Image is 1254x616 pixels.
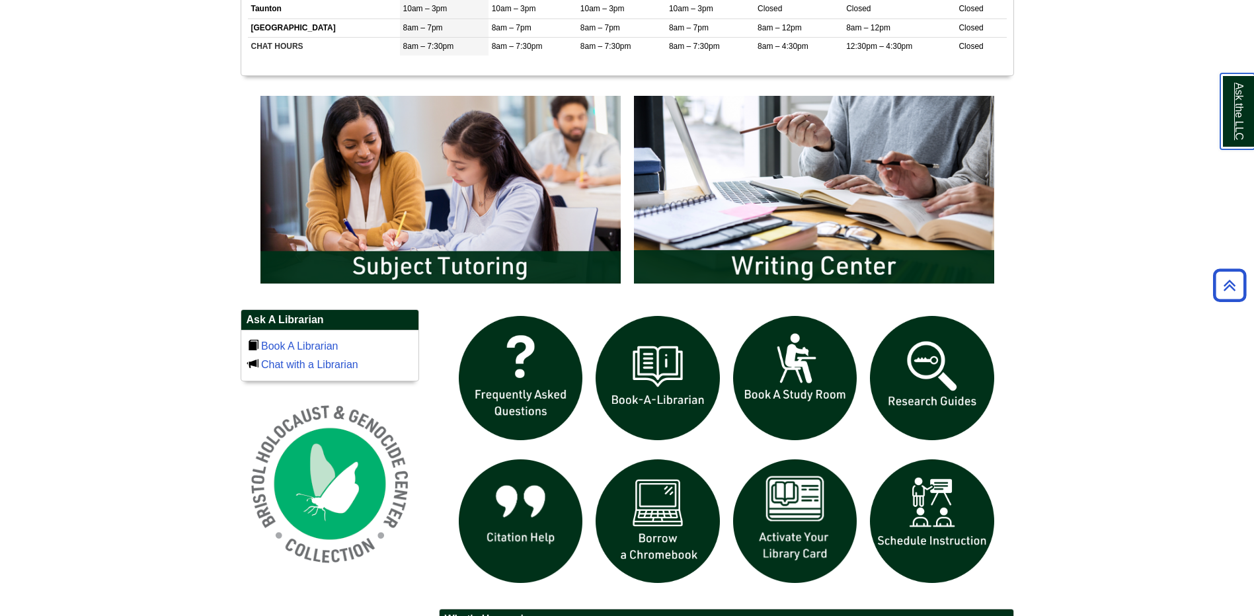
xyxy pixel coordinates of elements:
[248,19,400,37] td: [GEOGRAPHIC_DATA]
[959,4,983,13] span: Closed
[403,42,454,51] span: 8am – 7:30pm
[452,453,590,590] img: citation help icon links to citation help guide page
[758,42,808,51] span: 8am – 4:30pm
[863,309,1001,447] img: Research Guides icon links to research guides web page
[241,310,418,330] h2: Ask A Librarian
[580,4,625,13] span: 10am – 3pm
[758,4,782,13] span: Closed
[589,453,726,590] img: Borrow a chromebook icon links to the borrow a chromebook web page
[261,359,358,370] a: Chat with a Librarian
[669,23,709,32] span: 8am – 7pm
[669,42,720,51] span: 8am – 7:30pm
[492,42,543,51] span: 8am – 7:30pm
[846,23,890,32] span: 8am – 12pm
[452,309,1001,596] div: slideshow
[492,23,531,32] span: 8am – 7pm
[452,309,590,447] img: frequently asked questions
[846,4,871,13] span: Closed
[492,4,536,13] span: 10am – 3pm
[254,89,1001,296] div: slideshow
[669,4,713,13] span: 10am – 3pm
[1208,276,1251,294] a: Back to Top
[846,42,912,51] span: 12:30pm – 4:30pm
[959,23,983,32] span: Closed
[580,23,620,32] span: 8am – 7pm
[589,309,726,447] img: Book a Librarian icon links to book a librarian web page
[758,23,802,32] span: 8am – 12pm
[241,395,419,573] img: Holocaust and Genocide Collection
[403,23,443,32] span: 8am – 7pm
[627,89,1001,290] img: Writing Center Information
[863,453,1001,590] img: For faculty. Schedule Library Instruction icon links to form.
[959,42,983,51] span: Closed
[726,309,864,447] img: book a study room icon links to book a study room web page
[254,89,627,290] img: Subject Tutoring Information
[726,453,864,590] img: activate Library Card icon links to form to activate student ID into library card
[403,4,448,13] span: 10am – 3pm
[248,37,400,56] td: CHAT HOURS
[261,340,338,352] a: Book A Librarian
[580,42,631,51] span: 8am – 7:30pm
